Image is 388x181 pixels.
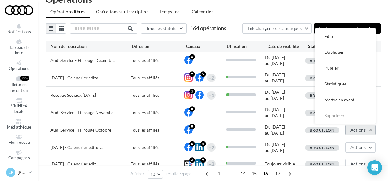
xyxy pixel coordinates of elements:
div: Tous les affiliés [131,75,184,81]
span: ... [226,169,236,179]
span: Tous les statuts [146,26,177,31]
div: Du [DATE] au [DATE] [265,124,305,136]
span: Brouillon [310,58,335,63]
span: 10 [150,172,156,177]
button: Mettre en avant [315,92,376,108]
span: Actions [350,127,366,132]
div: 4 [200,141,206,147]
span: 17 [273,169,283,179]
span: Actions [350,161,366,166]
span: Mon réseau [8,140,30,145]
div: Du [DATE] au [DATE] [265,107,305,119]
button: Partager une opération libre [314,23,381,34]
span: Visibilité locale [11,103,27,114]
span: Temps fort [159,9,181,14]
button: Actions [345,159,376,169]
div: Open Intercom Messenger [367,160,382,175]
span: résultats/page [166,171,192,177]
div: 6 [189,141,195,147]
a: Visibilité locale [5,97,33,115]
div: Diffusion [132,43,186,49]
div: Nom de l'opération [50,43,132,49]
div: 8 [189,106,195,112]
span: 16 [261,169,271,179]
div: Tous les affiliés [131,110,184,116]
div: Tous les affiliés [131,144,184,150]
a: Mon réseau [5,133,33,146]
button: Dupliquer [315,44,376,60]
div: Toujours visible [265,161,305,167]
span: 15 [249,169,259,179]
span: Opérations sur inscription [96,9,149,14]
button: Statistiques [315,76,376,92]
span: 164 opérations [190,25,226,31]
div: Date de visibilité [267,43,308,49]
span: Télécharger les statistiques [247,26,302,31]
span: 1 [214,169,224,179]
span: Boîte de réception [10,82,28,93]
div: 8 [189,124,195,129]
div: Tous les affiliés [131,57,184,63]
div: 3 [189,89,195,94]
div: +2 [209,74,214,82]
span: Audi Service - Fil rouge Décembr... [50,58,115,63]
div: 5 [200,71,206,77]
span: [DATE] - Calendrier édit... [50,161,99,166]
p: [PERSON_NAME] [18,169,26,176]
span: Brouillon [310,145,335,150]
a: Campagnes [5,149,33,162]
span: Tableau de bord [9,45,29,56]
div: Utilisation [227,43,267,49]
a: Tableau de bord [5,38,33,57]
div: 99+ [20,76,29,81]
a: Boîte de réception 99+ [5,74,33,94]
div: +1 [209,91,214,100]
span: Médiathèque [7,125,31,129]
button: Tous les statuts [141,23,187,34]
span: Brouillon [310,110,335,115]
span: Opérations [9,66,29,71]
span: Calendrier [192,9,214,14]
div: +2 [209,160,214,168]
span: Brouillon [310,128,335,132]
div: Canaux [186,43,227,49]
div: 2 [189,71,195,77]
div: 2 [200,157,206,163]
div: Du [DATE] au [DATE] [265,89,305,101]
span: Actions [350,145,366,150]
div: 8 [189,54,195,60]
div: 4 [189,157,195,163]
span: Campagnes [8,155,30,160]
a: LF [PERSON_NAME] [5,167,33,178]
button: Télécharger les statistiques [242,23,312,34]
div: Tous les affiliés [131,161,184,167]
a: Médiathèque [5,118,33,131]
button: Actions [345,125,376,135]
span: [DATE] - Calendrier éditor... [50,145,103,150]
span: Afficher [130,171,144,177]
div: Statut [308,43,349,49]
span: Brouillon [310,76,335,80]
div: Tous les affiliés [131,127,184,133]
div: Du [DATE] au [DATE] [265,141,305,154]
button: Editer [315,28,376,44]
span: Réseaux Sociaux [DATE] [50,92,96,98]
span: Audi Service - Fil rouge Novembr... [50,110,116,115]
button: Notifications [5,23,33,36]
span: Audi Service - Fil rouge Octobre [50,127,111,132]
button: Actions [345,142,376,153]
span: [DATE] - Calendrier édito... [50,75,101,80]
div: Du [DATE] au [DATE] [265,72,305,84]
button: 10 [148,170,163,179]
span: LF [9,169,13,176]
span: Brouillon [310,162,335,166]
span: 14 [238,169,248,179]
button: Publier [315,60,376,76]
div: Du [DATE] au [DATE] [265,54,305,67]
a: Opérations [5,59,33,72]
div: +2 [209,143,214,152]
span: Brouillon [310,93,335,98]
span: Notifications [7,29,31,34]
div: Tous les affiliés [131,92,184,98]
